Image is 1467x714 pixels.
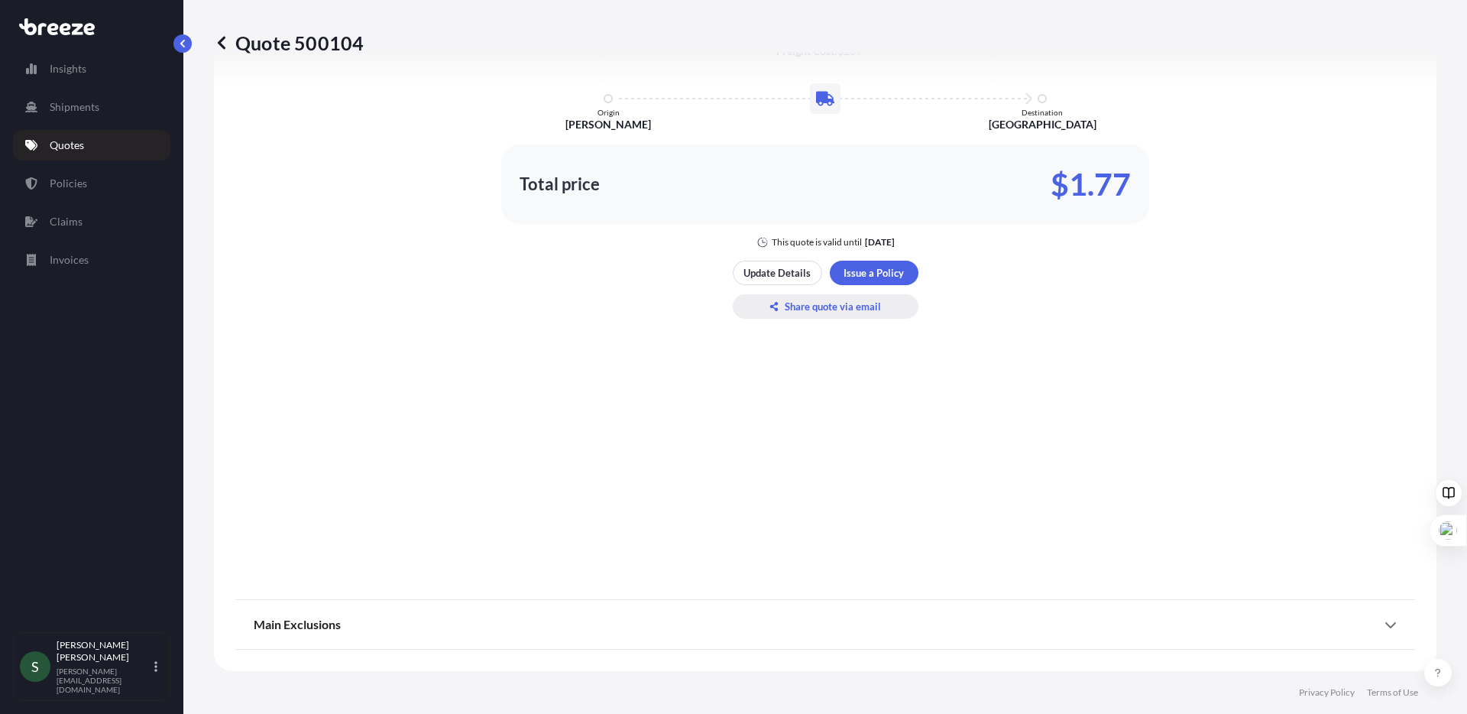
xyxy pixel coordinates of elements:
a: Shipments [13,92,170,122]
p: Total price [520,177,600,192]
p: Update Details [743,265,811,281]
p: Origin [597,108,620,117]
p: Policies [50,176,87,191]
div: Main Exclusions [254,606,1397,643]
a: Policies [13,168,170,199]
p: This quote is valid until [772,236,862,248]
p: Quotes [50,138,84,153]
a: Privacy Policy [1299,686,1355,699]
button: Update Details [733,261,822,285]
p: [GEOGRAPHIC_DATA] [989,117,1096,132]
a: Quotes [13,130,170,161]
span: S [31,659,39,674]
p: [PERSON_NAME] [565,117,651,132]
a: Terms of Use [1367,686,1418,699]
p: Destination [1022,108,1063,117]
p: Insights [50,61,86,76]
a: Invoices [13,245,170,275]
p: [PERSON_NAME] [PERSON_NAME] [57,639,151,664]
button: Issue a Policy [830,261,918,285]
span: Main Exclusions [254,617,341,632]
p: Issue a Policy [844,265,904,281]
p: Quote 500104 [214,31,364,55]
p: $1.77 [1051,172,1131,196]
button: Share quote via email [733,294,918,319]
p: Shipments [50,99,99,115]
p: Share quote via email [785,299,881,314]
p: [DATE] [865,236,895,248]
p: Claims [50,214,83,229]
p: Invoices [50,252,89,268]
p: [PERSON_NAME][EMAIL_ADDRESS][DOMAIN_NAME] [57,667,151,694]
a: Insights [13,54,170,84]
a: Claims [13,206,170,237]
